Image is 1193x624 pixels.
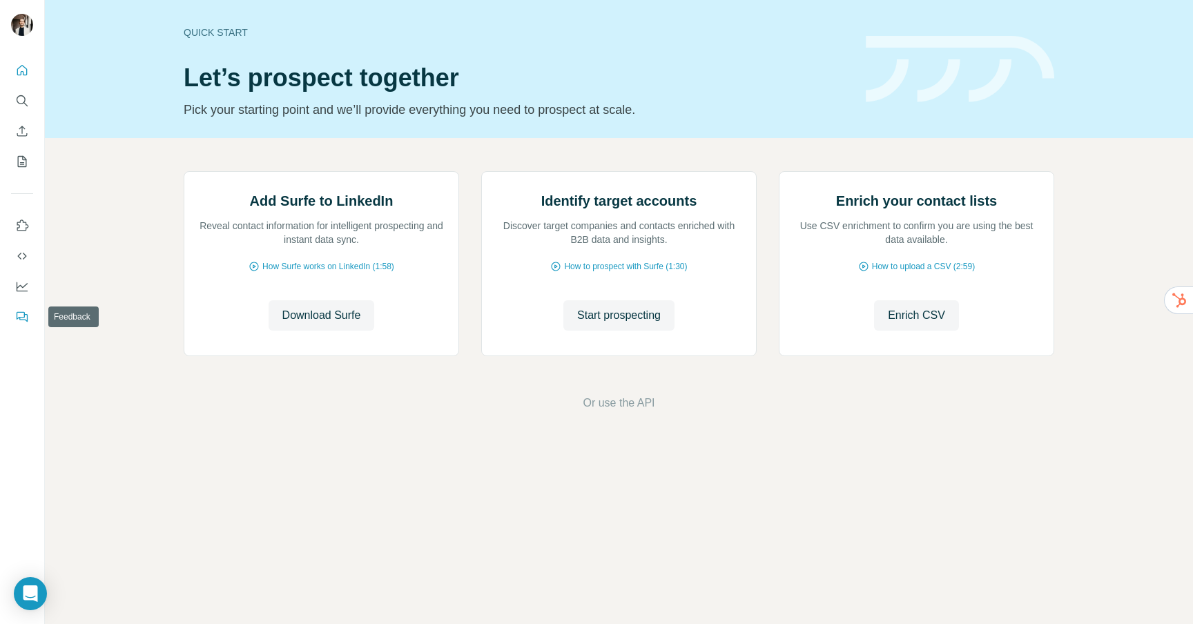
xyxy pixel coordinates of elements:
[11,88,33,113] button: Search
[577,307,661,324] span: Start prospecting
[11,244,33,269] button: Use Surfe API
[14,577,47,610] div: Open Intercom Messenger
[11,58,33,83] button: Quick start
[583,395,654,411] button: Or use the API
[564,260,687,273] span: How to prospect with Surfe (1:30)
[11,213,33,238] button: Use Surfe on LinkedIn
[184,100,849,119] p: Pick your starting point and we’ll provide everything you need to prospect at scale.
[496,219,742,246] p: Discover target companies and contacts enriched with B2B data and insights.
[11,274,33,299] button: Dashboard
[866,36,1054,103] img: banner
[874,300,959,331] button: Enrich CSV
[836,191,997,211] h2: Enrich your contact lists
[11,304,33,329] button: Feedback
[269,300,375,331] button: Download Surfe
[262,260,394,273] span: How Surfe works on LinkedIn (1:58)
[563,300,675,331] button: Start prospecting
[888,307,945,324] span: Enrich CSV
[872,260,975,273] span: How to upload a CSV (2:59)
[250,191,394,211] h2: Add Surfe to LinkedIn
[198,219,445,246] p: Reveal contact information for intelligent prospecting and instant data sync.
[11,119,33,144] button: Enrich CSV
[11,149,33,174] button: My lists
[793,219,1040,246] p: Use CSV enrichment to confirm you are using the best data available.
[184,64,849,92] h1: Let’s prospect together
[11,14,33,36] img: Avatar
[282,307,361,324] span: Download Surfe
[541,191,697,211] h2: Identify target accounts
[184,26,849,39] div: Quick start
